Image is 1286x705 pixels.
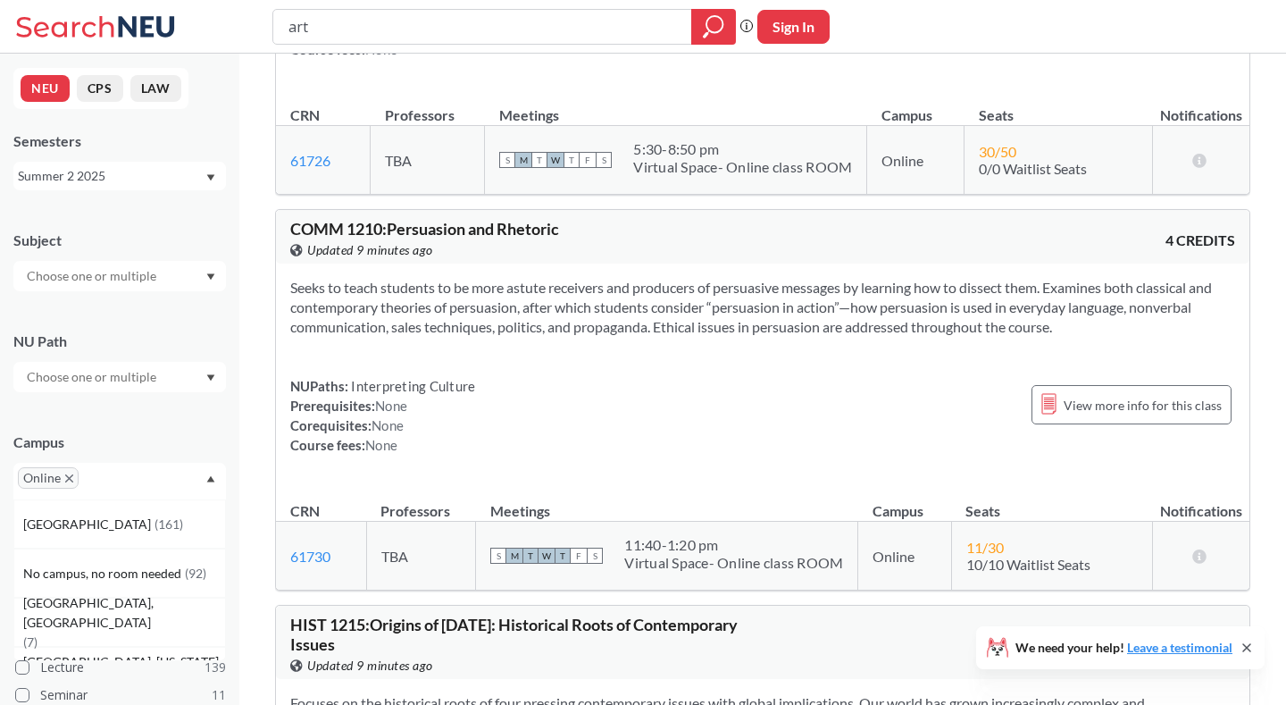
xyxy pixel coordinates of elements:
[531,152,547,168] span: T
[206,475,215,483] svg: Dropdown arrow
[867,126,964,195] td: Online
[307,240,433,260] span: Updated 9 minutes ago
[290,548,330,565] a: 61730
[18,166,205,186] div: Summer 2 2025
[1127,640,1232,655] a: Leave a testimonial
[624,554,843,572] div: Virtual Space- Online class ROOM
[979,160,1087,177] span: 0/0 Waitlist Seats
[130,75,181,102] button: LAW
[375,398,407,414] span: None
[23,593,225,633] span: [GEOGRAPHIC_DATA], [GEOGRAPHIC_DATA]
[485,88,867,126] th: Meetings
[564,152,580,168] span: T
[371,88,485,126] th: Professors
[13,362,226,392] div: Dropdown arrow
[18,467,79,489] span: OnlineX to remove pill
[372,417,404,433] span: None
[290,219,559,239] span: COMM 1210 : Persuasion and Rhetoric
[366,483,476,522] th: Professors
[290,152,330,169] a: 61726
[476,483,858,522] th: Meetings
[858,483,951,522] th: Campus
[691,9,736,45] div: magnifying glass
[1064,394,1222,416] span: View more info for this class
[13,131,226,151] div: Semesters
[15,656,226,679] label: Lecture
[206,374,215,382] svg: Dropdown arrow
[13,332,226,351] div: NU Path
[966,556,1090,573] span: 10/10 Waitlist Seats
[65,474,73,483] svg: X to remove pill
[290,278,1235,337] section: Seeks to teach students to be more astute receivers and producers of persuasive messages by learn...
[77,75,123,102] button: CPS
[555,548,571,564] span: T
[23,652,222,672] span: [GEOGRAPHIC_DATA], [US_STATE]
[1015,642,1232,654] span: We need your help!
[290,376,475,455] div: NUPaths: Prerequisites: Corequisites: Course fees:
[154,516,183,532] span: ( 161 )
[290,615,738,654] span: HIST 1215 : Origins of [DATE]: Historical Roots of Contemporary Issues
[1152,88,1249,126] th: Notifications
[205,658,226,677] span: 139
[571,548,587,564] span: F
[858,522,951,591] td: Online
[13,463,226,499] div: OnlineX to remove pillDropdown arrow[GEOGRAPHIC_DATA](161)No campus, no room needed(92)[GEOGRAPHI...
[290,501,320,521] div: CRN
[515,152,531,168] span: M
[624,536,843,554] div: 11:40 - 1:20 pm
[757,10,830,44] button: Sign In
[506,548,522,564] span: M
[522,548,539,564] span: T
[490,548,506,564] span: S
[185,566,206,581] span: ( 92 )
[951,483,1152,522] th: Seats
[547,152,564,168] span: W
[1152,483,1249,522] th: Notifications
[13,432,226,452] div: Campus
[307,656,433,676] span: Updated 9 minutes ago
[18,265,168,287] input: Choose one or multiple
[633,158,852,176] div: Virtual Space- Online class ROOM
[290,105,320,125] div: CRN
[979,143,1016,160] span: 30 / 50
[365,437,397,453] span: None
[13,261,226,291] div: Dropdown arrow
[371,126,485,195] td: TBA
[587,548,603,564] span: S
[366,522,476,591] td: TBA
[867,88,964,126] th: Campus
[206,174,215,181] svg: Dropdown arrow
[539,548,555,564] span: W
[633,140,852,158] div: 5:30 - 8:50 pm
[964,88,1152,126] th: Seats
[499,152,515,168] span: S
[13,231,226,250] div: Subject
[13,162,226,190] div: Summer 2 2025Dropdown arrow
[21,75,70,102] button: NEU
[18,366,168,388] input: Choose one or multiple
[703,14,724,39] svg: magnifying glass
[580,152,596,168] span: F
[23,564,185,583] span: No campus, no room needed
[23,634,38,650] span: ( 7 )
[212,685,226,705] span: 11
[596,152,612,168] span: S
[23,515,154,534] span: [GEOGRAPHIC_DATA]
[966,539,1004,556] span: 11 / 30
[348,378,475,394] span: Interpreting Culture
[206,273,215,281] svg: Dropdown arrow
[287,12,679,42] input: Class, professor, course number, "phrase"
[1165,231,1235,250] span: 4 CREDITS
